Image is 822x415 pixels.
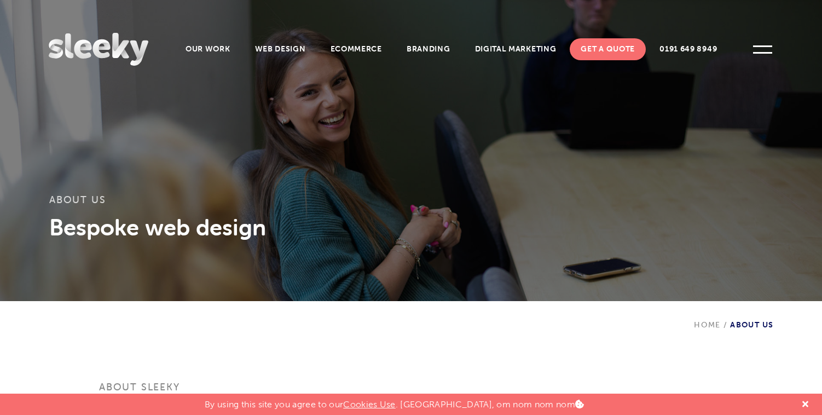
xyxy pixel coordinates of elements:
a: Web Design [244,38,317,60]
div: About Us [694,301,773,330]
a: Digital Marketing [464,38,568,60]
p: By using this site you agree to our . [GEOGRAPHIC_DATA], om nom nom nom [205,394,584,410]
span: / [721,320,730,330]
a: Our Work [175,38,241,60]
a: Home [694,320,721,330]
a: Cookies Use [343,399,396,410]
h3: About Sleeky [99,381,723,407]
img: Sleeky Web Design Newcastle [49,33,148,66]
h3: Bespoke web design [49,214,773,241]
a: Get A Quote [570,38,646,60]
a: 0191 649 8949 [649,38,728,60]
a: Branding [396,38,461,60]
h1: About Us [49,194,773,214]
a: Ecommerce [320,38,393,60]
